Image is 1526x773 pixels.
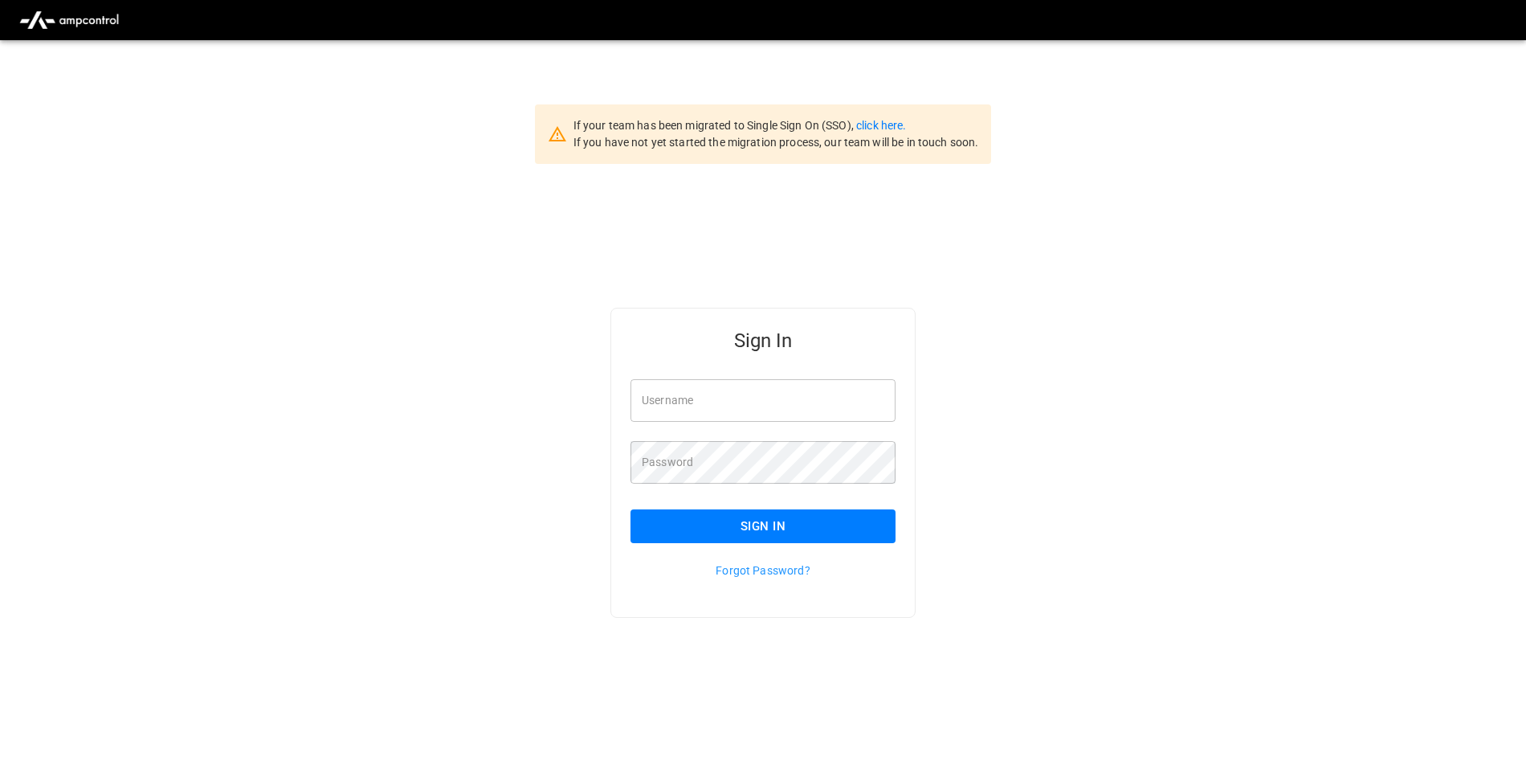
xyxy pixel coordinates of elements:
[856,119,906,132] a: click here.
[630,509,896,543] button: Sign In
[630,328,896,354] h5: Sign In
[13,5,125,35] img: ampcontrol.io logo
[573,119,856,132] span: If your team has been migrated to Single Sign On (SSO),
[630,562,896,579] p: Forgot Password?
[573,136,979,149] span: If you have not yet started the migration process, our team will be in touch soon.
